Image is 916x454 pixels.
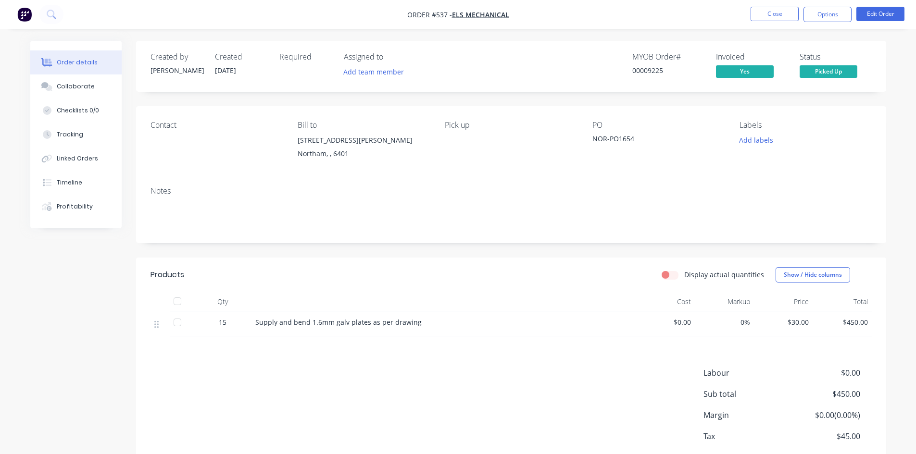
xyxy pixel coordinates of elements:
[215,66,236,75] span: [DATE]
[789,388,860,400] span: $450.00
[800,65,857,77] span: Picked Up
[789,367,860,379] span: $0.00
[255,318,422,327] span: Supply and bend 1.6mm galv plates as per drawing
[803,7,852,22] button: Options
[57,154,98,163] div: Linked Orders
[151,121,282,130] div: Contact
[298,121,429,130] div: Bill to
[298,134,429,164] div: [STREET_ADDRESS][PERSON_NAME]Northam, , 6401
[758,317,809,327] span: $30.00
[734,134,778,147] button: Add labels
[452,10,509,19] a: ELS Mechanical
[151,52,203,61] div: Created by
[57,82,95,91] div: Collaborate
[30,171,122,195] button: Timeline
[592,134,713,147] div: NOR-PO1654
[640,317,691,327] span: $0.00
[344,52,440,61] div: Assigned to
[789,430,860,442] span: $45.00
[57,202,93,211] div: Profitability
[219,317,226,327] span: 15
[151,269,184,281] div: Products
[194,292,251,311] div: Qty
[703,430,789,442] span: Tax
[684,270,764,280] label: Display actual quantities
[151,186,872,196] div: Notes
[298,134,429,147] div: [STREET_ADDRESS][PERSON_NAME]
[699,317,750,327] span: 0%
[407,10,452,19] span: Order #537 -
[57,58,98,67] div: Order details
[776,267,850,282] button: Show / Hide columns
[800,65,857,80] button: Picked Up
[30,195,122,219] button: Profitability
[30,50,122,74] button: Order details
[592,121,724,130] div: PO
[754,292,813,311] div: Price
[30,123,122,147] button: Tracking
[800,52,872,61] div: Status
[695,292,754,311] div: Markup
[703,409,789,421] span: Margin
[279,52,332,61] div: Required
[816,317,868,327] span: $450.00
[30,98,122,123] button: Checklists 0/0
[636,292,695,311] div: Cost
[856,7,904,21] button: Edit Order
[716,52,788,61] div: Invoiced
[632,65,704,75] div: 00009225
[338,65,409,78] button: Add team member
[813,292,872,311] div: Total
[151,65,203,75] div: [PERSON_NAME]
[30,147,122,171] button: Linked Orders
[17,7,32,22] img: Factory
[215,52,268,61] div: Created
[298,147,429,160] div: Northam, , 6401
[57,130,83,139] div: Tracking
[789,409,860,421] span: $0.00 ( 0.00 %)
[716,65,774,77] span: Yes
[57,106,99,115] div: Checklists 0/0
[632,52,704,61] div: MYOB Order #
[344,65,409,78] button: Add team member
[57,178,82,187] div: Timeline
[703,367,789,379] span: Labour
[703,388,789,400] span: Sub total
[445,121,577,130] div: Pick up
[30,74,122,98] button: Collaborate
[751,7,799,21] button: Close
[740,121,871,130] div: Labels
